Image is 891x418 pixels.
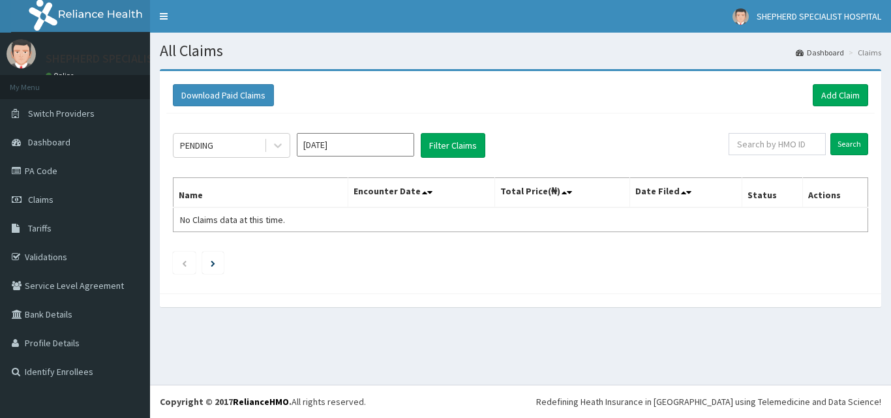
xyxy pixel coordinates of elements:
[211,257,215,269] a: Next page
[732,8,749,25] img: User Image
[173,84,274,106] button: Download Paid Claims
[46,71,77,80] a: Online
[830,133,868,155] input: Search
[180,139,213,152] div: PENDING
[160,396,292,408] strong: Copyright © 2017 .
[729,133,826,155] input: Search by HMO ID
[180,214,285,226] span: No Claims data at this time.
[150,385,891,418] footer: All rights reserved.
[297,133,414,157] input: Select Month and Year
[28,136,70,148] span: Dashboard
[181,257,187,269] a: Previous page
[28,194,53,205] span: Claims
[813,84,868,106] a: Add Claim
[233,396,289,408] a: RelianceHMO
[494,178,630,208] th: Total Price(₦)
[796,47,844,58] a: Dashboard
[348,178,494,208] th: Encounter Date
[160,42,881,59] h1: All Claims
[742,178,803,208] th: Status
[421,133,485,158] button: Filter Claims
[536,395,881,408] div: Redefining Heath Insurance in [GEOGRAPHIC_DATA] using Telemedicine and Data Science!
[28,108,95,119] span: Switch Providers
[802,178,868,208] th: Actions
[28,222,52,234] span: Tariffs
[757,10,881,22] span: SHEPHERD SPECIALIST HOSPITAL
[46,53,214,65] p: SHEPHERD SPECIALIST HOSPITAL
[845,47,881,58] li: Claims
[630,178,742,208] th: Date Filed
[174,178,348,208] th: Name
[7,39,36,68] img: User Image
